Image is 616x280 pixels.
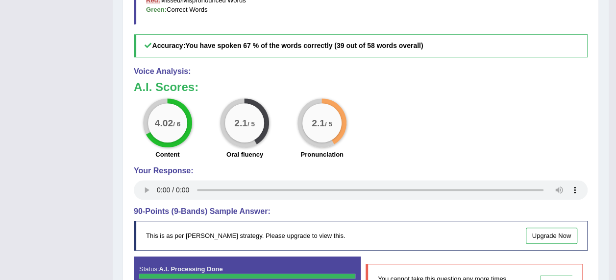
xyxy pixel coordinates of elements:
big: 2.1 [235,117,248,128]
label: Content [155,150,179,159]
label: Pronunciation [300,150,343,159]
b: Green: [146,6,167,13]
big: 4.02 [155,117,173,128]
b: You have spoken 67 % of the words correctly (39 out of 58 words overall) [185,42,423,49]
h5: Accuracy: [134,34,588,57]
small: / 6 [173,120,180,128]
h4: Voice Analysis: [134,67,588,76]
h4: 90-Points (9-Bands) Sample Answer: [134,207,588,216]
strong: A.I. Processing Done [159,265,222,273]
a: Upgrade Now [526,228,578,244]
big: 2.1 [312,117,325,128]
small: / 5 [247,120,255,128]
b: A.I. Scores: [134,80,198,93]
div: This is as per [PERSON_NAME] strategy. Please upgrade to view this. [134,221,588,251]
small: / 5 [325,120,332,128]
h4: Your Response: [134,166,588,175]
label: Oral fluency [226,150,263,159]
